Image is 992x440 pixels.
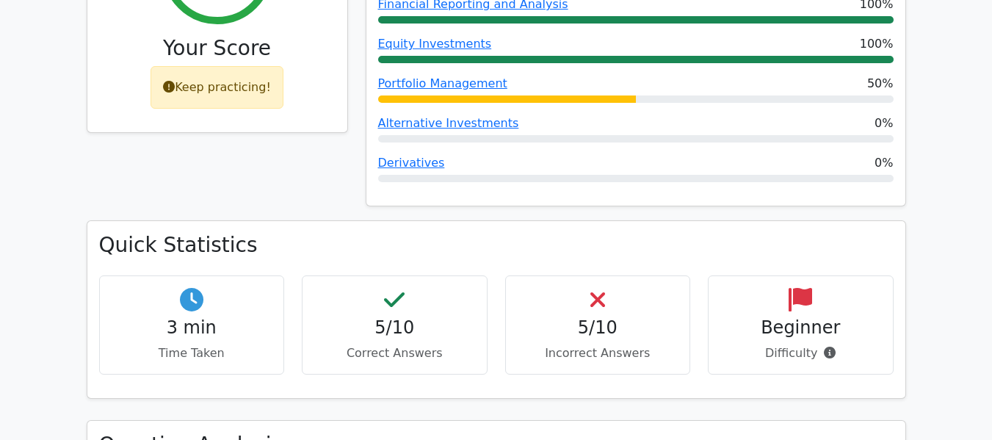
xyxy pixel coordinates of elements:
[112,317,272,339] h4: 3 min
[151,66,283,109] div: Keep practicing!
[518,317,678,339] h4: 5/10
[378,76,507,90] a: Portfolio Management
[378,37,492,51] a: Equity Investments
[314,317,475,339] h4: 5/10
[867,75,894,93] span: 50%
[378,116,519,130] a: Alternative Investments
[518,345,678,362] p: Incorrect Answers
[112,345,272,362] p: Time Taken
[720,317,881,339] h4: Beginner
[720,345,881,362] p: Difficulty
[875,154,893,172] span: 0%
[378,156,445,170] a: Derivatives
[99,233,894,258] h3: Quick Statistics
[314,345,475,362] p: Correct Answers
[860,35,894,53] span: 100%
[99,36,336,61] h3: Your Score
[875,115,893,132] span: 0%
